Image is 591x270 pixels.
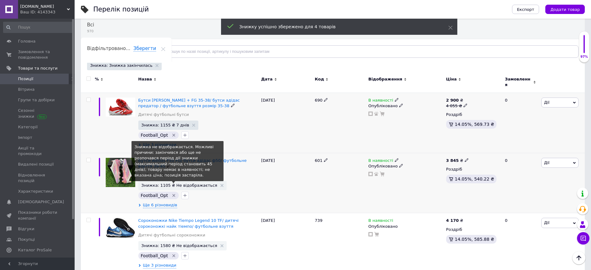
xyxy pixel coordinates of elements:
[138,218,239,228] a: Сороконожки Nike Tiempo Legend 10 TF/ дитячі сороконожкі найк тіемпо/ футбольне взуття
[446,76,457,82] span: Ціна
[18,66,58,71] span: Товари та послуги
[505,76,532,88] span: Замовлення
[545,5,585,14] button: Додати товар
[106,158,135,187] img: Бутсы Adidas F50 FG/ бутси адідас ф50/ футбольне взуття 39-45
[18,247,52,253] span: Каталог ProSale
[446,112,500,117] div: Роздріб
[368,76,402,82] span: Відображення
[141,253,168,258] span: Football_Opt
[368,103,443,109] div: Опубліковано
[138,112,189,117] a: Дитячі футбольні бутси
[517,7,534,12] span: Експорт
[87,46,130,51] span: Відфільтровано...
[446,158,469,163] div: ₴
[18,135,32,140] span: Імпорт
[455,176,494,181] span: 14.05%, 540.22 ₴
[18,76,33,82] span: Позиції
[18,189,53,194] span: Характеристики
[171,193,176,198] svg: Видалити мітку
[446,103,468,109] div: 4 055 ₴
[141,193,168,198] span: Football_Opt
[368,163,443,169] div: Опубліковано
[143,263,177,268] span: Ще 3 різновиди
[18,49,58,60] span: Замовлення та повідомлення
[18,97,55,103] span: Групи та добірки
[18,172,58,184] span: Відновлення позицій
[18,237,35,242] span: Покупці
[141,183,217,187] span: Знижка: 1105 ₴ Не відображається
[18,199,64,205] span: [DEMOGRAPHIC_DATA]
[93,6,149,13] div: Перелік позицій
[368,224,443,229] div: Опубліковано
[20,9,75,15] div: Ваш ID: 4143343
[18,226,34,232] span: Відгуки
[18,145,58,157] span: Акції та промокоди
[20,4,67,9] span: footballs.space
[446,218,459,223] b: 4 170
[455,237,494,242] span: 14.05%, 585.88 ₴
[18,162,54,167] span: Видалені позиції
[544,160,549,165] span: Дії
[368,158,393,165] span: В наявності
[141,244,217,248] span: Знижка: 1580 ₴ Не відображається
[455,122,494,127] span: 14.05%, 569.73 ₴
[133,46,156,52] span: Зберегти
[572,251,585,264] button: Наверх
[106,218,135,237] img: Сороконожки Nike Tiempo Legend 10 TF/ дитячі сороконожкі найк тіемпо/ футбольне взуття
[446,158,459,163] b: 3 845
[171,253,176,258] svg: Видалити мітку
[260,153,313,213] div: [DATE]
[315,98,322,103] span: 690
[261,76,273,82] span: Дата
[446,218,463,223] div: ₴
[501,93,540,153] div: 0
[87,29,94,34] span: 970
[95,76,99,82] span: %
[550,7,580,12] span: Додати товар
[90,63,152,68] span: Знижка: Знижка закінчилась
[446,98,468,103] div: ₴
[544,220,549,225] span: Дії
[239,24,433,30] div: Знижку успішно збережено для 4 товарів
[18,87,35,92] span: Вітрина
[143,202,177,208] span: Ще 6 різновидів
[446,167,500,172] div: Роздріб
[315,158,322,163] span: 601
[141,133,168,138] span: Football_Opt
[544,100,549,105] span: Дії
[18,210,58,221] span: Показники роботи компанії
[512,5,539,14] button: Експорт
[18,39,35,44] span: Головна
[138,98,240,108] a: Бутси [PERSON_NAME] + FG 35-38/ бутси адідас предатор / футбольне взуття розмір 35-38
[315,76,324,82] span: Код
[171,133,176,138] svg: Видалити мітку
[18,108,58,119] span: Сезонні знижки
[87,22,94,28] span: Всі
[315,218,322,223] span: 739
[135,144,220,178] div: Знижка не відображається. Можливі причини: закінчився або ще не розпочався період дії знижки (мак...
[579,55,589,59] div: 97%
[501,153,540,213] div: 0
[138,76,152,82] span: Назва
[3,22,73,33] input: Пошук
[446,227,500,232] div: Роздріб
[106,98,135,117] img: Бутси Adidas PREDATOR + FG 35-38/ бутси адідас предатор / дитяче футбольне взуття розмір 35-38
[577,232,589,245] button: Чат з покупцем
[138,232,205,238] a: Дитячі футбольні сороконожки
[157,45,579,58] input: Пошук по назві позиції, артикулу і пошуковим запитам
[446,98,459,103] b: 2 900
[368,98,393,104] span: В наявності
[368,218,393,225] span: В наявності
[141,123,189,127] span: Знижка: 1155 ₴ 7 днів
[260,93,313,153] div: [DATE]
[18,124,38,130] span: Категорії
